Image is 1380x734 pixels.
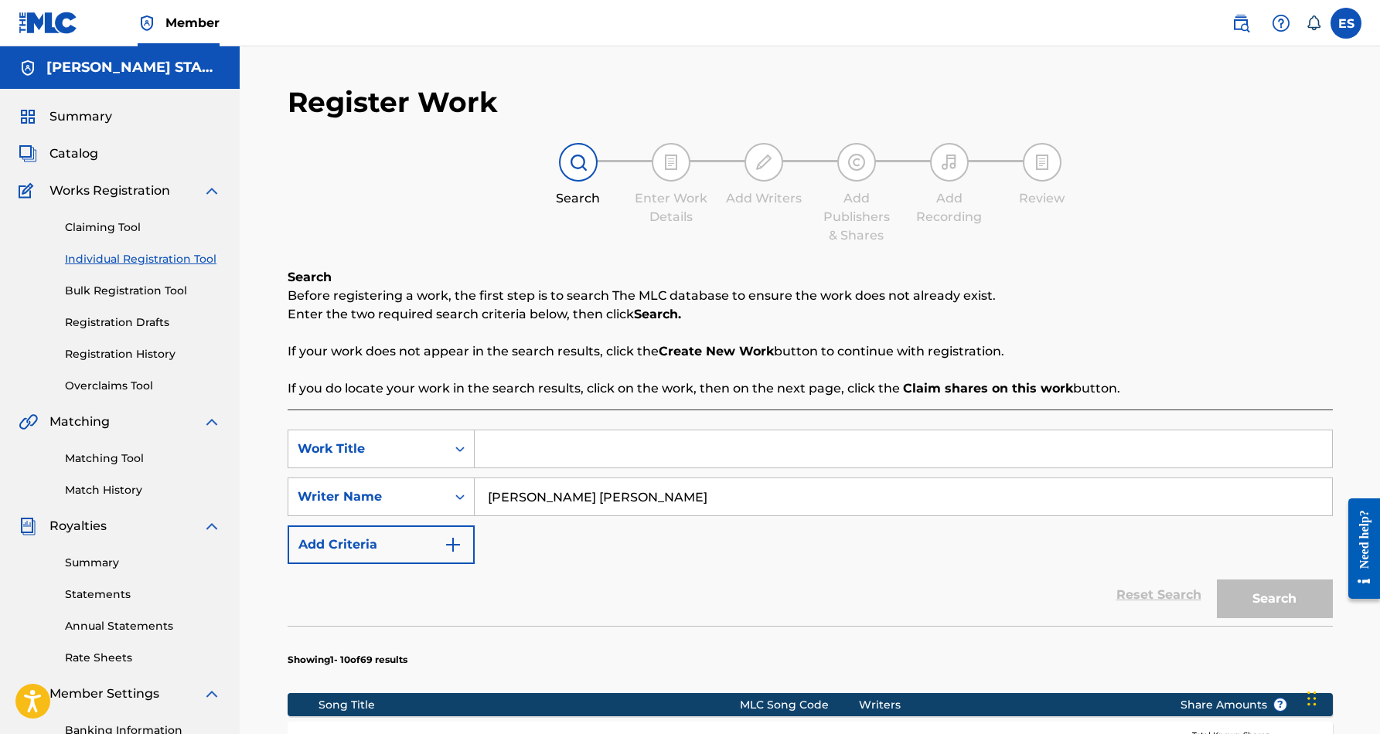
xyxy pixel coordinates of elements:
[1033,153,1051,172] img: step indicator icon for Review
[1306,15,1321,31] div: Notifications
[911,189,988,226] div: Add Recording
[65,555,221,571] a: Summary
[1272,14,1290,32] img: help
[203,685,221,703] img: expand
[49,413,110,431] span: Matching
[288,342,1333,361] p: If your work does not appear in the search results, click the button to continue with registration.
[740,697,859,713] div: MLC Song Code
[65,586,221,603] a: Statements
[19,59,37,77] img: Accounts
[19,144,37,163] img: Catalog
[46,59,221,76] h5: SMITH STAR MUZIC
[1307,675,1317,722] div: Drag
[288,525,475,564] button: Add Criteria
[903,381,1073,396] strong: Claim shares on this work
[1232,14,1250,32] img: search
[288,379,1333,398] p: If you do locate your work in the search results, click on the work, then on the next page, click...
[859,697,1157,713] div: Writers
[19,107,112,126] a: SummarySummary
[65,219,221,236] a: Claiming Tool
[65,482,221,498] a: Match History
[65,346,221,362] a: Registration History
[203,517,221,535] img: expand
[65,314,221,331] a: Registration Drafts
[65,283,221,299] a: Bulk Registration Tool
[288,287,1333,305] p: Before registering a work, the first step is to search The MLC database to ensure the work does n...
[444,535,462,554] img: 9d2ae6d4665cec9f34b9.svg
[49,517,107,535] span: Royalties
[288,430,1333,626] form: Search Form
[632,189,710,226] div: Enter Work Details
[1331,8,1361,39] div: User Menu
[1181,697,1287,713] span: Share Amounts
[940,153,959,172] img: step indicator icon for Add Recording
[288,85,498,120] h2: Register Work
[1266,8,1297,39] div: Help
[569,153,588,172] img: step indicator icon for Search
[203,413,221,431] img: expand
[65,650,221,666] a: Rate Sheets
[298,488,437,506] div: Writer Name
[288,653,407,667] p: Showing 1 - 10 of 69 results
[634,307,681,321] strong: Search.
[19,12,78,34] img: MLC Logo
[19,107,37,126] img: Summary
[725,189,802,208] div: Add Writers
[288,270,332,284] b: Search
[19,144,98,163] a: CatalogCatalog
[65,251,221,267] a: Individual Registration Tool
[19,685,37,703] img: Member Settings
[1225,8,1256,39] a: Public Search
[1274,698,1286,711] span: ?
[165,14,220,32] span: Member
[1337,485,1380,613] iframe: Resource Center
[49,107,112,126] span: Summary
[298,440,437,458] div: Work Title
[1303,660,1380,734] iframe: Chat Widget
[49,685,159,703] span: Member Settings
[65,378,221,394] a: Overclaims Tool
[49,182,170,200] span: Works Registration
[19,182,39,200] img: Works Registration
[288,305,1333,324] p: Enter the two required search criteria below, then click
[65,450,221,467] a: Matching Tool
[755,153,773,172] img: step indicator icon for Add Writers
[1003,189,1081,208] div: Review
[662,153,680,172] img: step indicator icon for Enter Work Details
[540,189,617,208] div: Search
[138,14,156,32] img: Top Rightsholder
[19,413,38,431] img: Matching
[659,344,774,359] strong: Create New Work
[818,189,895,245] div: Add Publishers & Shares
[19,517,37,535] img: Royalties
[203,182,221,200] img: expand
[65,618,221,634] a: Annual Statements
[49,144,98,163] span: Catalog
[319,697,740,713] div: Song Title
[847,153,866,172] img: step indicator icon for Add Publishers & Shares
